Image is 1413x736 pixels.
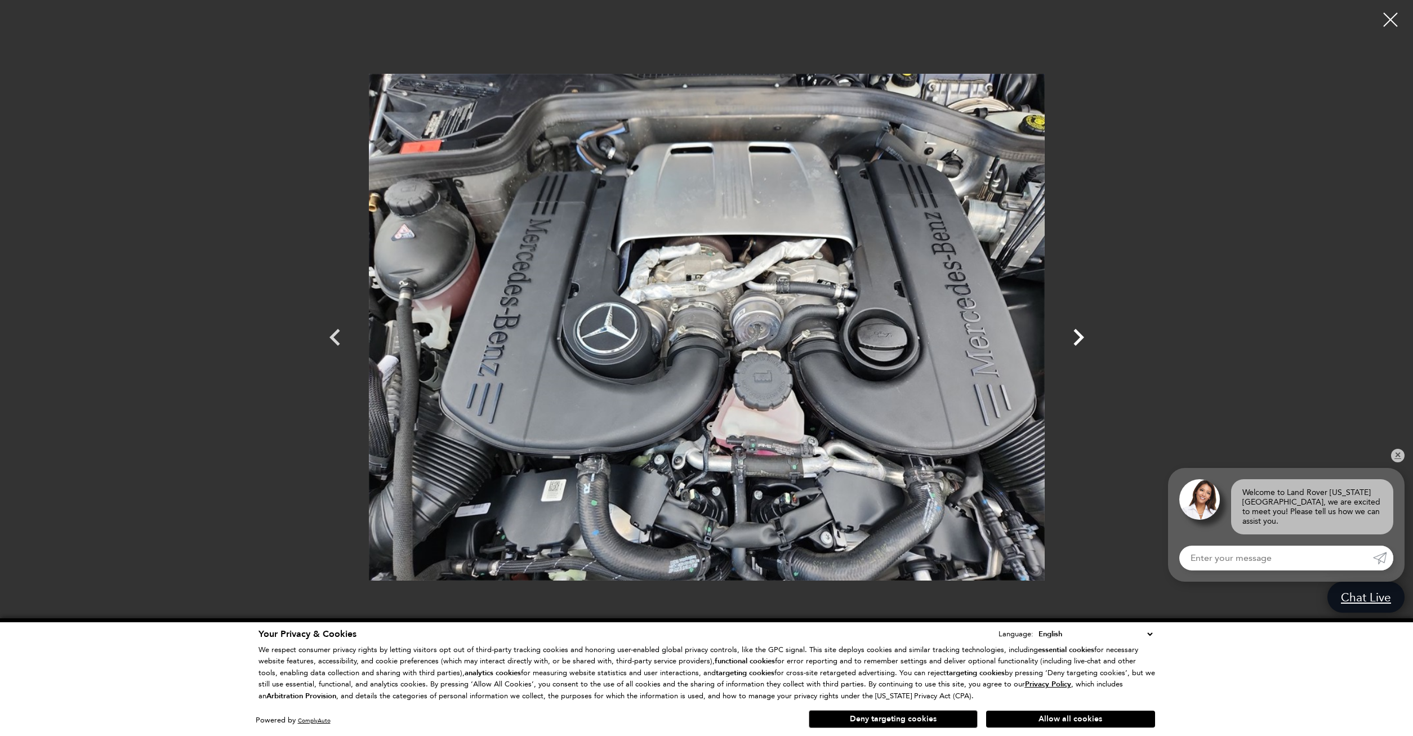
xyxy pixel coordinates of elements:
[1327,582,1405,613] a: Chat Live
[1231,479,1393,534] div: Welcome to Land Rover [US_STATE][GEOGRAPHIC_DATA], we are excited to meet you! Please tell us how...
[318,315,352,365] div: Previous
[298,717,331,724] a: ComplyAuto
[1335,590,1397,605] span: Chat Live
[1038,645,1094,655] strong: essential cookies
[1062,315,1095,365] div: Next
[1025,679,1071,689] u: Privacy Policy
[258,628,356,640] span: Your Privacy & Cookies
[258,644,1155,702] p: We respect consumer privacy rights by letting visitors opt out of third-party tracking cookies an...
[986,711,1155,728] button: Allow all cookies
[369,8,1045,646] img: Used 2018 designo Mystic Blue Metallic Mercedes-Benz G 550 image 25
[1179,479,1220,520] img: Agent profile photo
[266,691,336,701] strong: Arbitration Provision
[1373,546,1393,570] a: Submit
[256,717,331,724] div: Powered by
[1179,546,1373,570] input: Enter your message
[716,668,774,678] strong: targeting cookies
[1036,628,1155,640] select: Language Select
[465,668,521,678] strong: analytics cookies
[809,710,978,728] button: Deny targeting cookies
[946,668,1005,678] strong: targeting cookies
[715,656,775,666] strong: functional cookies
[999,630,1033,637] div: Language:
